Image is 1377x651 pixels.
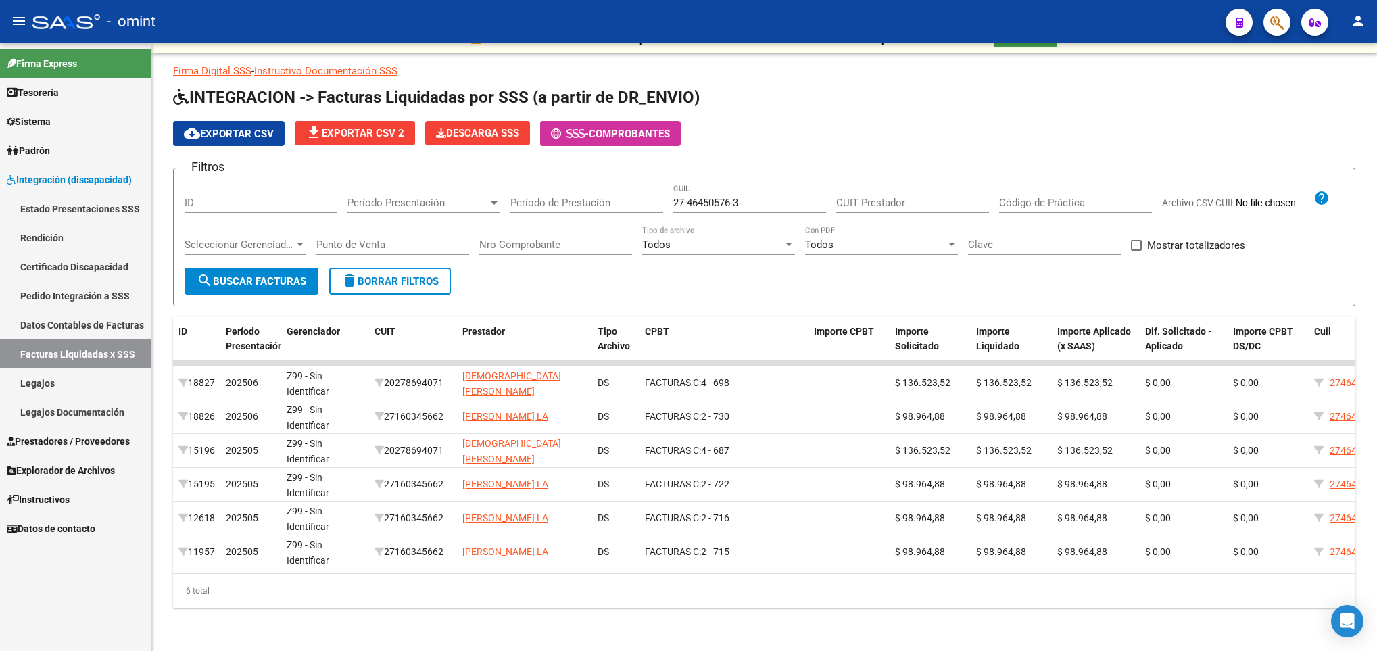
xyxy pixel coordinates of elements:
a: Firma Digital SSS [173,65,251,77]
span: Z99 - Sin Identificar [287,472,329,498]
span: Importe CPBT [814,326,874,337]
span: Todos [642,239,671,251]
span: $ 98.964,88 [895,411,945,422]
h3: Filtros [185,158,231,176]
span: $ 0,00 [1233,411,1259,422]
span: Cuil [1314,326,1331,337]
span: 202506 [226,411,258,422]
span: Exportar CSV [184,128,274,140]
span: - [551,128,589,140]
mat-icon: menu [11,13,27,29]
span: [DEMOGRAPHIC_DATA][PERSON_NAME] [462,370,561,397]
datatable-header-cell: Importe Liquidado [971,317,1052,377]
span: $ 0,00 [1145,377,1171,388]
a: Instructivo Documentación SSS [254,65,397,77]
span: 202505 [226,546,258,557]
datatable-header-cell: Dif. Solicitado - Aplicado [1140,317,1228,377]
span: Explorador de Archivos [7,463,115,478]
span: Importe Solicitado [895,326,939,352]
span: ID [178,326,187,337]
datatable-header-cell: CUIT [369,317,457,377]
span: $ 98.964,88 [895,512,945,523]
span: Importe Liquidado [976,326,1019,352]
div: 4 - 687 [645,443,803,458]
span: Buscar Facturas [197,275,306,287]
div: 18827 [178,375,215,391]
span: INTEGRACION -> Facturas Liquidadas por SSS (a partir de DR_ENVIO) [173,88,700,107]
span: Datos de contacto [7,521,95,536]
span: Tipo Archivo [598,326,630,352]
span: Z99 - Sin Identificar [287,404,329,431]
span: Tesorería [7,85,59,100]
mat-icon: search [197,272,213,289]
span: Padrón [7,143,50,158]
span: Todos [805,239,834,251]
mat-icon: help [1313,190,1330,206]
span: $ 0,00 [1233,479,1259,489]
span: [PERSON_NAME] LA [462,546,548,557]
span: CPBT [645,326,669,337]
span: $ 0,00 [1145,411,1171,422]
span: $ 98.964,88 [976,479,1026,489]
span: $ 136.523,52 [1057,377,1113,388]
mat-icon: cloud_download [184,125,200,141]
span: Período Presentación [347,197,488,209]
span: DS [598,479,609,489]
app-download-masive: Descarga masiva de comprobantes (adjuntos) [425,121,530,146]
span: Mostrar totalizadores [1147,237,1245,254]
button: -Comprobantes [540,121,681,146]
span: Prestadores / Proveedores [7,434,130,449]
div: 27160345662 [375,544,452,560]
div: Open Intercom Messenger [1331,605,1363,637]
span: $ 98.964,88 [976,512,1026,523]
button: Borrar Filtros [329,268,451,295]
span: $ 0,00 [1145,546,1171,557]
span: FACTURAS C: [645,479,701,489]
span: $ 98.964,88 [976,546,1026,557]
span: FACTURAS C: [645,512,701,523]
button: Exportar CSV [173,121,285,146]
div: 2 - 722 [645,477,803,492]
span: DS [598,546,609,557]
datatable-header-cell: Período Presentación [220,317,281,377]
span: [PERSON_NAME] LA [462,512,548,523]
input: Archivo CSV CUIL [1236,197,1313,210]
span: Sistema [7,114,51,129]
div: 2 - 730 [645,409,803,425]
span: Período Presentación [226,326,283,352]
span: Z99 - Sin Identificar [287,539,329,566]
mat-icon: file_download [306,124,322,141]
div: 2 - 715 [645,544,803,560]
span: $ 136.523,52 [976,445,1032,456]
span: $ 136.523,52 [895,377,950,388]
span: DS [598,411,609,422]
span: Z99 - Sin Identificar [287,438,329,464]
span: Dif. Solicitado - Aplicado [1145,326,1212,352]
span: CUIT [375,326,395,337]
span: Importe Aplicado (x SAAS) [1057,326,1131,352]
span: Descarga SSS [436,127,519,139]
span: 202505 [226,445,258,456]
span: FACTURAS C: [645,411,701,422]
span: $ 0,00 [1145,479,1171,489]
span: [DEMOGRAPHIC_DATA][PERSON_NAME] [462,438,561,464]
datatable-header-cell: Tipo Archivo [592,317,639,377]
div: 12618 [178,510,215,526]
datatable-header-cell: Prestador [457,317,592,377]
span: $ 0,00 [1233,546,1259,557]
span: $ 0,00 [1145,445,1171,456]
div: 20278694071 [375,443,452,458]
span: - omint [107,7,155,37]
p: - [173,64,1355,78]
span: Prestador [462,326,505,337]
span: [PERSON_NAME] LA [462,479,548,489]
span: $ 98.964,88 [1057,479,1107,489]
div: 6 total [173,574,1355,608]
datatable-header-cell: Importe Solicitado [890,317,971,377]
span: $ 98.964,88 [1057,546,1107,557]
mat-icon: delete [341,272,358,289]
datatable-header-cell: Gerenciador [281,317,369,377]
span: DS [598,377,609,388]
div: 27160345662 [375,477,452,492]
button: Buscar Facturas [185,268,318,295]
